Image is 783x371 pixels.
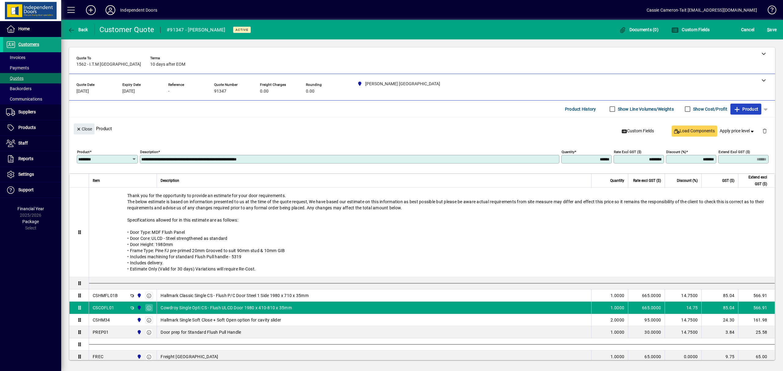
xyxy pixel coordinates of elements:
[733,104,758,114] span: Product
[610,317,625,323] span: 2.0000
[18,187,34,192] span: Support
[3,94,61,104] a: Communications
[610,292,625,299] span: 1.0000
[619,126,657,137] button: Custom Fields
[135,353,142,360] span: Cromwell Central Otago
[135,329,142,336] span: Cromwell Central Otago
[93,292,118,299] div: CSHMFL01B
[74,123,95,134] button: Close
[68,27,88,32] span: Back
[161,329,241,335] span: Door prep for Standard Flush Pull Handle
[6,55,25,60] span: Invoices
[740,24,756,35] button: Cancel
[701,302,738,314] td: 85.04
[738,326,775,338] td: 25.58
[666,150,686,154] mat-label: Discount (%)
[22,219,39,224] span: Package
[66,24,90,35] button: Back
[18,42,39,47] span: Customers
[17,206,44,211] span: Financial Year
[674,128,715,134] span: Load Components
[757,123,772,138] button: Delete
[701,326,738,338] td: 3.84
[763,1,775,21] a: Knowledge Base
[135,292,142,299] span: Cromwell Central Otago
[3,21,61,37] a: Home
[93,354,103,360] div: FREC
[236,28,248,32] span: Active
[671,27,710,32] span: Custom Fields
[720,128,755,134] span: Apply price level
[3,52,61,63] a: Invoices
[610,177,624,184] span: Quantity
[18,109,36,114] span: Suppliers
[3,182,61,198] a: Support
[161,177,179,184] span: Description
[6,65,29,70] span: Payments
[140,150,158,154] mat-label: Description
[632,317,661,323] div: 95.0000
[562,150,574,154] mat-label: Quantity
[718,150,750,154] mat-label: Extend excl GST ($)
[161,354,218,360] span: Freight [GEOGRAPHIC_DATA]
[3,120,61,135] a: Products
[3,151,61,167] a: Reports
[120,5,157,15] div: Independent Doors
[677,177,698,184] span: Discount (%)
[76,124,92,134] span: Close
[632,305,661,311] div: 665.0000
[6,97,42,101] span: Communications
[665,302,701,314] td: 14.75
[701,351,738,363] td: 9.75
[93,317,110,323] div: CSHM34
[72,126,96,131] app-page-header-button: Close
[167,25,225,35] div: #91347 - [PERSON_NAME]
[18,141,28,145] span: Staff
[722,177,734,184] span: GST ($)
[168,89,169,94] span: -
[670,24,711,35] button: Custom Fields
[665,326,701,338] td: 14.7500
[767,27,770,32] span: S
[3,167,61,182] a: Settings
[738,351,775,363] td: 65.00
[81,5,101,16] button: Add
[622,128,654,134] span: Custom Fields
[610,329,625,335] span: 1.0000
[214,89,226,94] span: 91347
[672,126,717,137] button: Load Components
[757,128,772,134] app-page-header-button: Delete
[738,302,775,314] td: 566.91
[18,26,30,31] span: Home
[617,24,660,35] button: Documents (0)
[77,150,90,154] mat-label: Product
[701,314,738,326] td: 24.30
[767,25,777,35] span: ave
[101,5,120,16] button: Profile
[6,76,24,81] span: Quotes
[738,314,775,326] td: 161.98
[619,27,659,32] span: Documents (0)
[161,292,309,299] span: Hallmark Classic Single CS - Flush P/C Door Steel 1 Side 1980 x 710 x 35mm
[617,106,674,112] label: Show Line Volumes/Weights
[122,89,135,94] span: [DATE]
[18,125,36,130] span: Products
[69,117,775,140] div: Product
[150,62,185,67] span: 10 days after EOM
[766,24,778,35] button: Save
[161,305,292,311] span: Cowdroy Single Opti CS - Flush ULCD Door 1980 x 410-810 x 35mm
[260,89,269,94] span: 0.00
[3,83,61,94] a: Backorders
[730,104,761,115] button: Product
[614,150,641,154] mat-label: Rate excl GST ($)
[742,174,767,187] span: Extend excl GST ($)
[3,136,61,151] a: Staff
[61,24,95,35] app-page-header-button: Back
[18,156,33,161] span: Reports
[135,317,142,323] span: Cromwell Central Otago
[3,105,61,120] a: Suppliers
[665,289,701,302] td: 14.7500
[3,73,61,83] a: Quotes
[76,62,141,67] span: 1562 - I.T.M [GEOGRAPHIC_DATA]
[632,354,661,360] div: 65.0000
